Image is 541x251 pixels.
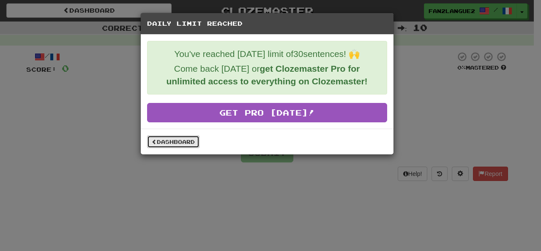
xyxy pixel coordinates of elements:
[147,103,387,122] a: Get Pro [DATE]!
[154,48,380,60] p: You've reached [DATE] limit of 30 sentences! 🙌
[154,62,380,88] p: Come back [DATE] or
[166,64,367,86] strong: get Clozemaster Pro for unlimited access to everything on Clozemaster!
[147,135,199,148] a: Dashboard
[147,19,387,28] h5: Daily Limit Reached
